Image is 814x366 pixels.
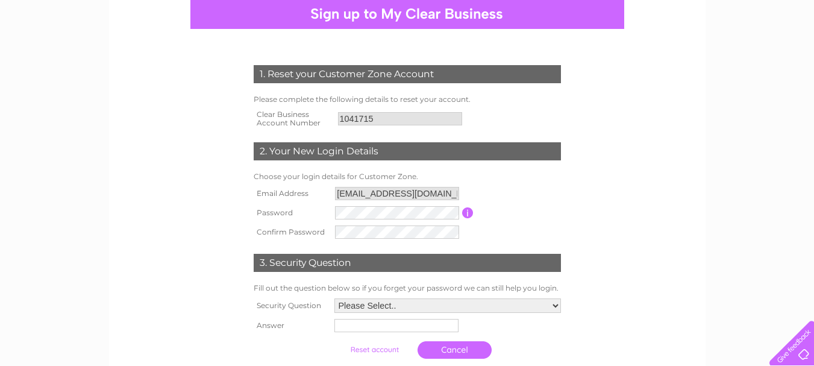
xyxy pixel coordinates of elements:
input: Submit [337,341,412,358]
img: logo.png [28,31,90,68]
td: Fill out the question below so if you forget your password we can still help you login. [251,281,564,295]
th: Confirm Password [251,222,333,242]
td: Choose your login details for Customer Zone. [251,169,564,184]
th: Security Question [251,295,331,316]
a: Cancel [418,341,492,359]
th: Answer [251,316,331,335]
div: 1. Reset your Customer Zone Account [254,65,561,83]
div: Clear Business is a trading name of Verastar Limited (registered in [GEOGRAPHIC_DATA] No. 3667643... [123,7,692,58]
a: Telecoms [709,51,745,60]
th: Password [251,203,333,222]
th: Clear Business Account Number [251,107,335,131]
input: Information [462,207,474,218]
td: Please complete the following details to reset your account. [251,92,564,107]
a: 0333 014 3131 [587,6,670,21]
th: Email Address [251,184,333,203]
div: 2. Your New Login Details [254,142,561,160]
a: Water [645,51,668,60]
div: 3. Security Question [254,254,561,272]
a: Energy [675,51,702,60]
a: Contact [777,51,807,60]
a: Blog [753,51,770,60]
